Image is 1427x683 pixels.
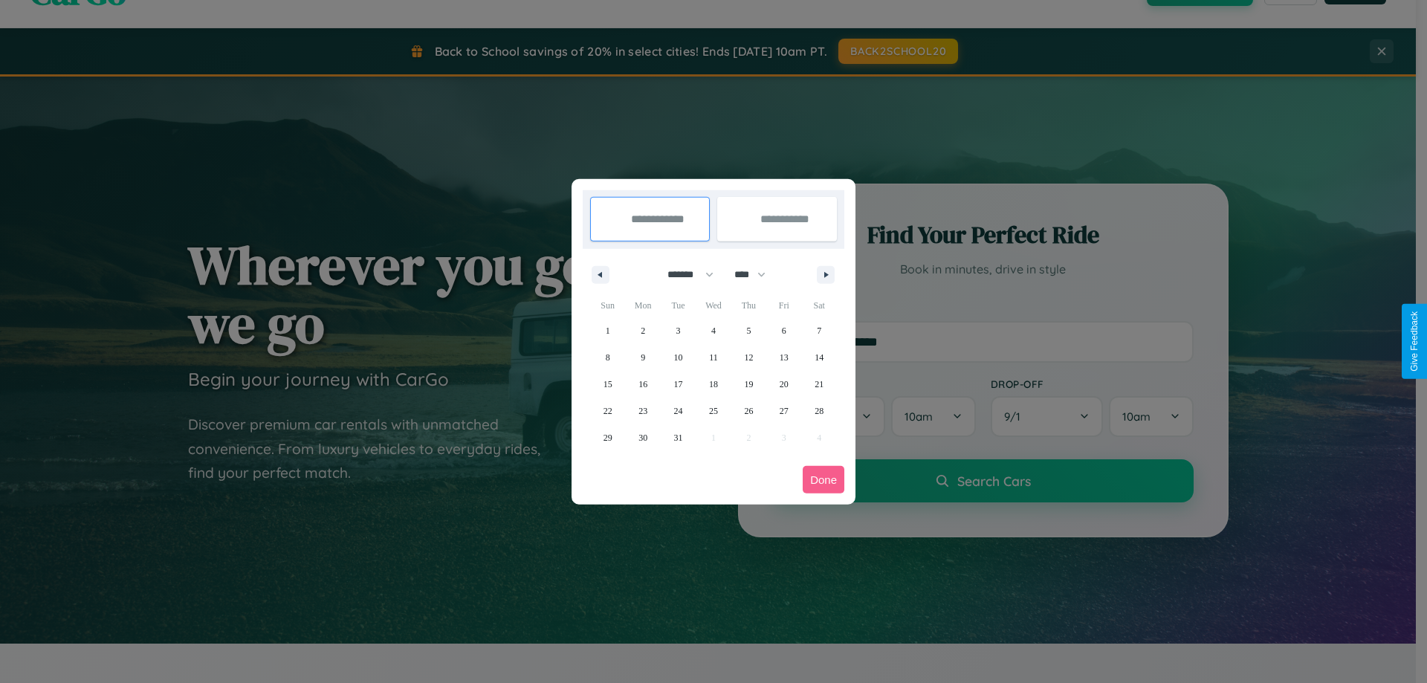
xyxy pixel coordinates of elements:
[744,344,753,371] span: 12
[590,398,625,424] button: 22
[590,294,625,317] span: Sun
[802,398,837,424] button: 28
[817,317,821,344] span: 7
[661,344,696,371] button: 10
[606,344,610,371] span: 8
[803,466,844,493] button: Done
[731,398,766,424] button: 26
[590,317,625,344] button: 1
[766,344,801,371] button: 13
[638,398,647,424] span: 23
[815,398,823,424] span: 28
[661,398,696,424] button: 24
[604,398,612,424] span: 22
[709,344,718,371] span: 11
[731,294,766,317] span: Thu
[780,398,789,424] span: 27
[696,294,731,317] span: Wed
[674,344,683,371] span: 10
[625,317,660,344] button: 2
[625,398,660,424] button: 23
[780,344,789,371] span: 13
[696,371,731,398] button: 18
[638,424,647,451] span: 30
[641,344,645,371] span: 9
[815,371,823,398] span: 21
[802,371,837,398] button: 21
[590,424,625,451] button: 29
[661,317,696,344] button: 3
[1409,311,1420,372] div: Give Feedback
[625,371,660,398] button: 16
[696,398,731,424] button: 25
[766,398,801,424] button: 27
[696,317,731,344] button: 4
[766,294,801,317] span: Fri
[625,294,660,317] span: Mon
[709,371,718,398] span: 18
[674,398,683,424] span: 24
[802,317,837,344] button: 7
[780,371,789,398] span: 20
[746,317,751,344] span: 5
[711,317,716,344] span: 4
[766,317,801,344] button: 6
[604,424,612,451] span: 29
[674,371,683,398] span: 17
[606,317,610,344] span: 1
[782,317,786,344] span: 6
[661,371,696,398] button: 17
[638,371,647,398] span: 16
[661,424,696,451] button: 31
[731,371,766,398] button: 19
[590,371,625,398] button: 15
[625,344,660,371] button: 9
[625,424,660,451] button: 30
[661,294,696,317] span: Tue
[744,398,753,424] span: 26
[674,424,683,451] span: 31
[590,344,625,371] button: 8
[744,371,753,398] span: 19
[641,317,645,344] span: 2
[802,344,837,371] button: 14
[731,344,766,371] button: 12
[802,294,837,317] span: Sat
[766,371,801,398] button: 20
[604,371,612,398] span: 15
[815,344,823,371] span: 14
[709,398,718,424] span: 25
[731,317,766,344] button: 5
[696,344,731,371] button: 11
[676,317,681,344] span: 3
